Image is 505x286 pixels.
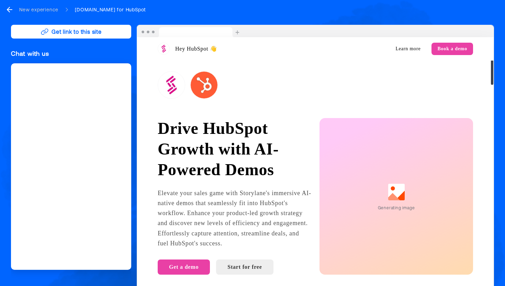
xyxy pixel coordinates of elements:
div: Chat with us [11,50,131,58]
iframe: Calendly Scheduling Page [11,63,131,270]
svg: go back [5,6,14,14]
div: [DOMAIN_NAME] for HubSpot [75,6,146,13]
div: New experience [19,6,58,13]
img: Browser topbar [137,25,243,38]
button: Get link to this site [11,25,131,39]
